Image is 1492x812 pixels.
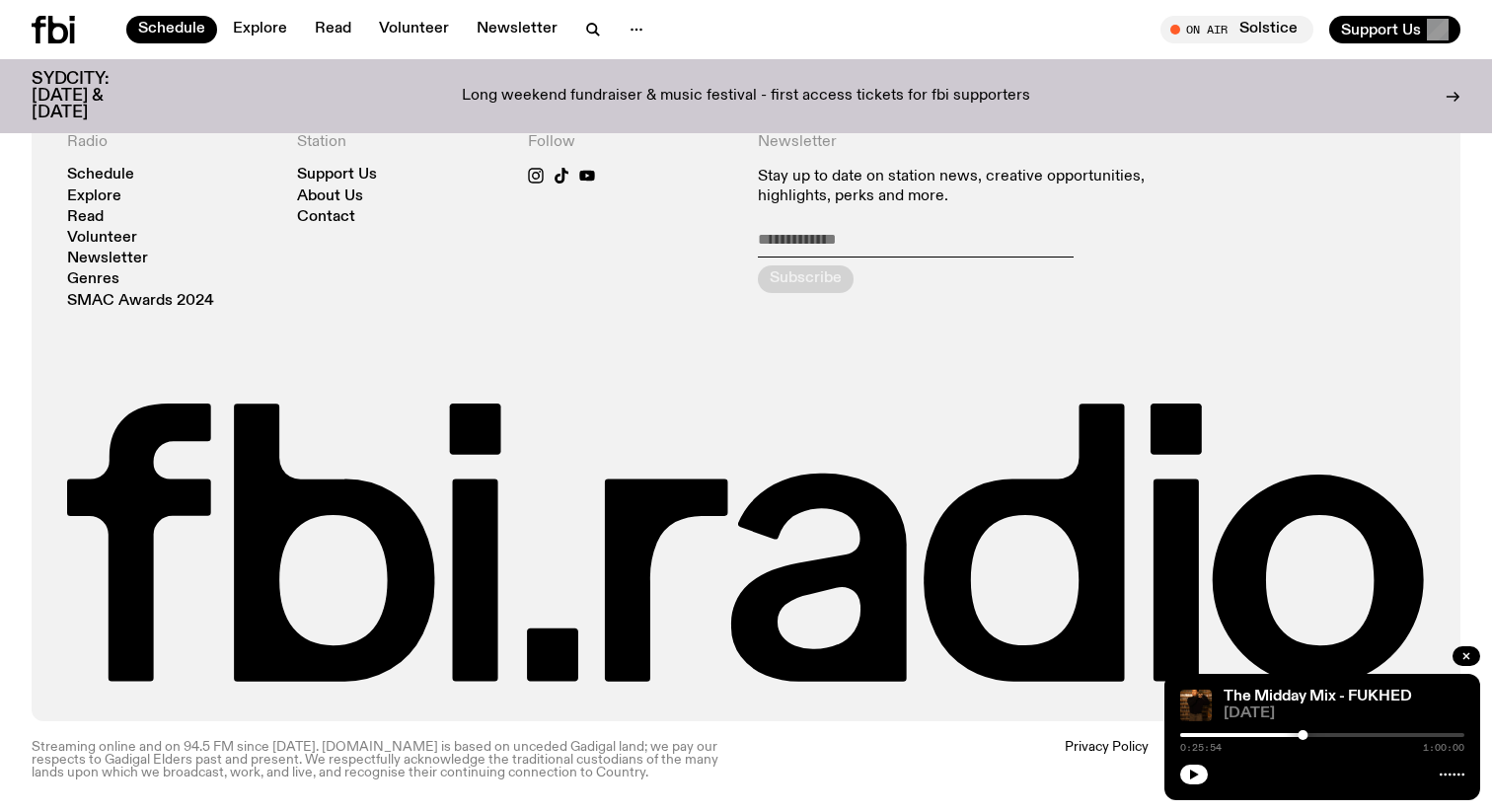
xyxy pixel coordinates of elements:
[1224,689,1412,704] a: The Midday Mix - FUKHED
[32,741,734,780] p: Streaming online and on 94.5 FM since [DATE]. [DOMAIN_NAME] is based on unceded Gadigal land; we ...
[67,272,119,287] a: Genres
[1180,743,1222,753] span: 0:25:54
[465,16,569,43] a: Newsletter
[297,189,363,204] a: About Us
[126,16,217,43] a: Schedule
[67,168,134,183] a: Schedule
[67,189,121,204] a: Explore
[1329,16,1460,43] button: Support Us
[758,168,1195,205] p: Stay up to date on station news, creative opportunities, highlights, perks and more.
[1224,706,1464,721] span: [DATE]
[297,133,503,152] h4: Station
[67,252,148,266] a: Newsletter
[367,16,461,43] a: Volunteer
[297,168,377,183] a: Support Us
[303,16,363,43] a: Read
[758,133,1195,152] h4: Newsletter
[67,231,137,246] a: Volunteer
[67,294,214,309] a: SMAC Awards 2024
[1160,16,1313,43] button: On AirSolstice
[1341,21,1421,38] span: Support Us
[1065,741,1149,780] a: Privacy Policy
[528,133,734,152] h4: Follow
[67,133,273,152] h4: Radio
[221,16,299,43] a: Explore
[297,210,355,225] a: Contact
[1423,743,1464,753] span: 1:00:00
[67,210,104,225] a: Read
[758,265,854,293] button: Subscribe
[462,88,1030,106] p: Long weekend fundraiser & music festival - first access tickets for fbi supporters
[32,71,158,121] h3: SYDCITY: [DATE] & [DATE]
